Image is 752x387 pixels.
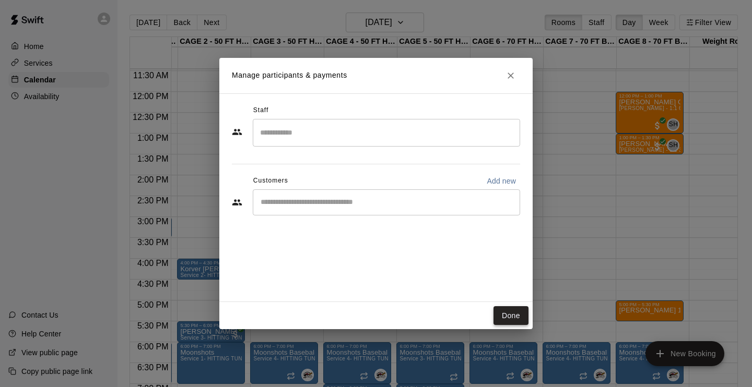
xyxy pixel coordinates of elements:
button: Done [494,306,528,325]
svg: Staff [232,127,242,137]
button: Add new [483,173,520,189]
p: Add new [487,176,516,186]
span: Customers [253,173,288,189]
svg: Customers [232,197,242,208]
span: Staff [253,102,268,119]
div: Start typing to search customers... [253,189,520,215]
button: Close [501,66,520,85]
div: Search staff [253,119,520,147]
p: Manage participants & payments [232,70,347,81]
